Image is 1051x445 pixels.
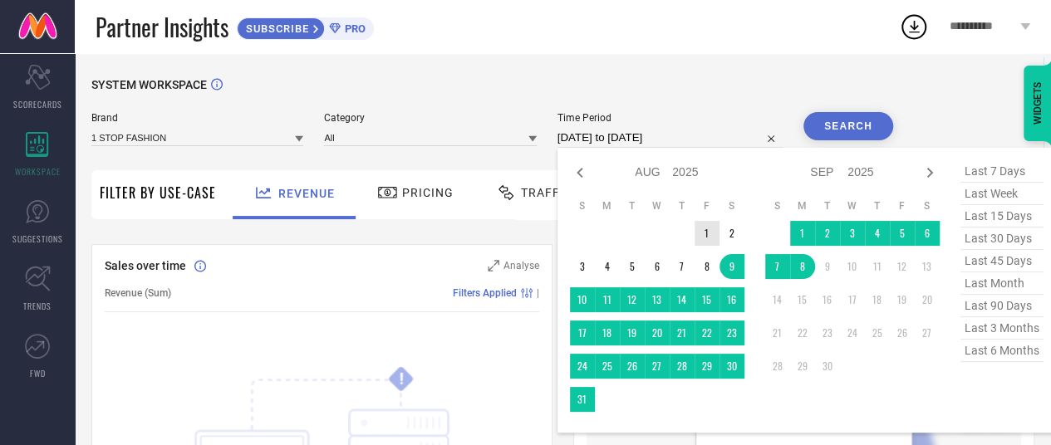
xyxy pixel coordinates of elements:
[840,221,865,246] td: Wed Sep 03 2025
[595,254,620,279] td: Mon Aug 04 2025
[100,183,216,203] span: Filter By Use-Case
[890,221,915,246] td: Fri Sep 05 2025
[595,199,620,213] th: Monday
[670,320,695,345] td: Thu Aug 21 2025
[105,287,171,299] span: Revenue (Sum)
[960,183,1044,205] span: last week
[595,287,620,312] td: Mon Aug 11 2025
[341,22,366,35] span: PRO
[865,199,890,213] th: Thursday
[620,354,645,379] td: Tue Aug 26 2025
[91,112,303,124] span: Brand
[488,260,499,271] svg: Zoom
[815,320,840,345] td: Tue Sep 23 2025
[960,250,1044,272] span: last 45 days
[15,165,61,178] span: WORKSPACE
[840,320,865,345] td: Wed Sep 24 2025
[537,287,539,299] span: |
[30,367,46,379] span: FWD
[620,199,645,213] th: Tuesday
[695,254,719,279] td: Fri Aug 08 2025
[645,320,670,345] td: Wed Aug 20 2025
[719,199,744,213] th: Saturday
[238,22,313,35] span: SUBSCRIBE
[765,199,790,213] th: Sunday
[960,272,1044,295] span: last month
[960,205,1044,227] span: last 15 days
[915,287,940,312] td: Sat Sep 20 2025
[557,112,783,124] span: Time Period
[570,199,595,213] th: Sunday
[105,259,186,272] span: Sales over time
[790,221,815,246] td: Mon Sep 01 2025
[620,320,645,345] td: Tue Aug 19 2025
[237,13,374,40] a: SUBSCRIBEPRO
[645,254,670,279] td: Wed Aug 06 2025
[91,78,207,91] span: SYSTEM WORKSPACE
[695,199,719,213] th: Friday
[960,317,1044,340] span: last 3 months
[570,287,595,312] td: Sun Aug 10 2025
[620,287,645,312] td: Tue Aug 12 2025
[960,295,1044,317] span: last 90 days
[920,163,940,183] div: Next month
[815,199,840,213] th: Tuesday
[790,254,815,279] td: Mon Sep 08 2025
[890,320,915,345] td: Fri Sep 26 2025
[840,254,865,279] td: Wed Sep 10 2025
[815,254,840,279] td: Tue Sep 09 2025
[960,160,1044,183] span: last 7 days
[899,12,929,42] div: Open download list
[719,354,744,379] td: Sat Aug 30 2025
[645,287,670,312] td: Wed Aug 13 2025
[695,320,719,345] td: Fri Aug 22 2025
[719,221,744,246] td: Sat Aug 02 2025
[840,287,865,312] td: Wed Sep 17 2025
[595,320,620,345] td: Mon Aug 18 2025
[278,187,335,200] span: Revenue
[23,300,52,312] span: TRENDS
[12,232,63,245] span: SUGGESTIONS
[521,186,572,199] span: Traffic
[670,199,695,213] th: Thursday
[570,354,595,379] td: Sun Aug 24 2025
[790,199,815,213] th: Monday
[453,287,517,299] span: Filters Applied
[915,254,940,279] td: Sat Sep 13 2025
[890,199,915,213] th: Friday
[719,320,744,345] td: Sat Aug 23 2025
[865,287,890,312] td: Thu Sep 18 2025
[960,227,1044,250] span: last 30 days
[399,369,403,389] tspan: !
[719,287,744,312] td: Sat Aug 16 2025
[865,320,890,345] td: Thu Sep 25 2025
[890,254,915,279] td: Fri Sep 12 2025
[595,354,620,379] td: Mon Aug 25 2025
[865,221,890,246] td: Thu Sep 04 2025
[645,354,670,379] td: Wed Aug 27 2025
[815,221,840,246] td: Tue Sep 02 2025
[915,221,940,246] td: Sat Sep 06 2025
[790,354,815,379] td: Mon Sep 29 2025
[670,287,695,312] td: Thu Aug 14 2025
[915,199,940,213] th: Saturday
[324,112,536,124] span: Category
[570,320,595,345] td: Sun Aug 17 2025
[96,10,228,44] span: Partner Insights
[695,221,719,246] td: Fri Aug 01 2025
[890,287,915,312] td: Fri Sep 19 2025
[815,354,840,379] td: Tue Sep 30 2025
[645,199,670,213] th: Wednesday
[402,186,454,199] span: Pricing
[815,287,840,312] td: Tue Sep 16 2025
[719,254,744,279] td: Sat Aug 09 2025
[765,354,790,379] td: Sun Sep 28 2025
[620,254,645,279] td: Tue Aug 05 2025
[765,287,790,312] td: Sun Sep 14 2025
[557,128,783,148] input: Select time period
[790,320,815,345] td: Mon Sep 22 2025
[765,320,790,345] td: Sun Sep 21 2025
[570,254,595,279] td: Sun Aug 03 2025
[790,287,815,312] td: Mon Sep 15 2025
[865,254,890,279] td: Thu Sep 11 2025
